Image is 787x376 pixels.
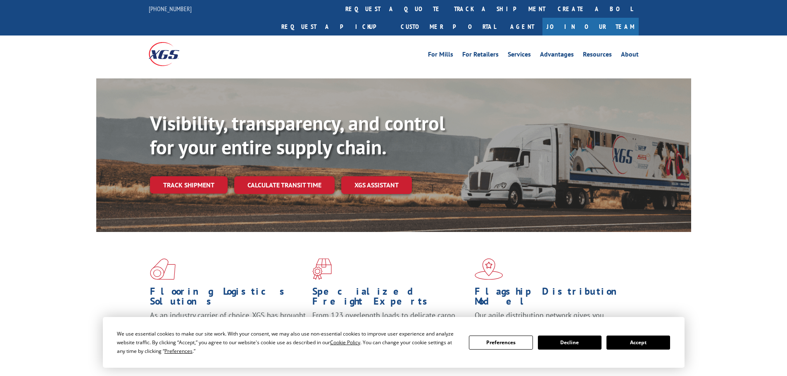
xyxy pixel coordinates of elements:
[164,348,193,355] span: Preferences
[150,258,176,280] img: xgs-icon-total-supply-chain-intelligence-red
[583,51,612,60] a: Resources
[606,336,670,350] button: Accept
[149,5,192,13] a: [PHONE_NUMBER]
[341,176,412,194] a: XGS ASSISTANT
[475,258,503,280] img: xgs-icon-flagship-distribution-model-red
[312,286,468,310] h1: Specialized Freight Experts
[542,18,639,35] a: Join Our Team
[312,310,468,347] p: From 123 overlength loads to delicate cargo, our experienced staff knows the best way to move you...
[234,176,335,194] a: Calculate transit time
[275,18,395,35] a: Request a pickup
[502,18,542,35] a: Agent
[462,51,499,60] a: For Retailers
[395,18,502,35] a: Customer Portal
[150,286,306,310] h1: Flooring Logistics Solutions
[150,176,228,194] a: Track shipment
[150,310,306,340] span: As an industry carrier of choice, XGS has brought innovation and dedication to flooring logistics...
[117,329,459,355] div: We use essential cookies to make our site work. With your consent, we may also use non-essential ...
[428,51,453,60] a: For Mills
[330,339,360,346] span: Cookie Policy
[103,317,685,368] div: Cookie Consent Prompt
[508,51,531,60] a: Services
[540,51,574,60] a: Advantages
[621,51,639,60] a: About
[150,110,445,160] b: Visibility, transparency, and control for your entire supply chain.
[475,310,627,330] span: Our agile distribution network gives you nationwide inventory management on demand.
[469,336,533,350] button: Preferences
[538,336,602,350] button: Decline
[475,286,631,310] h1: Flagship Distribution Model
[312,258,332,280] img: xgs-icon-focused-on-flooring-red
